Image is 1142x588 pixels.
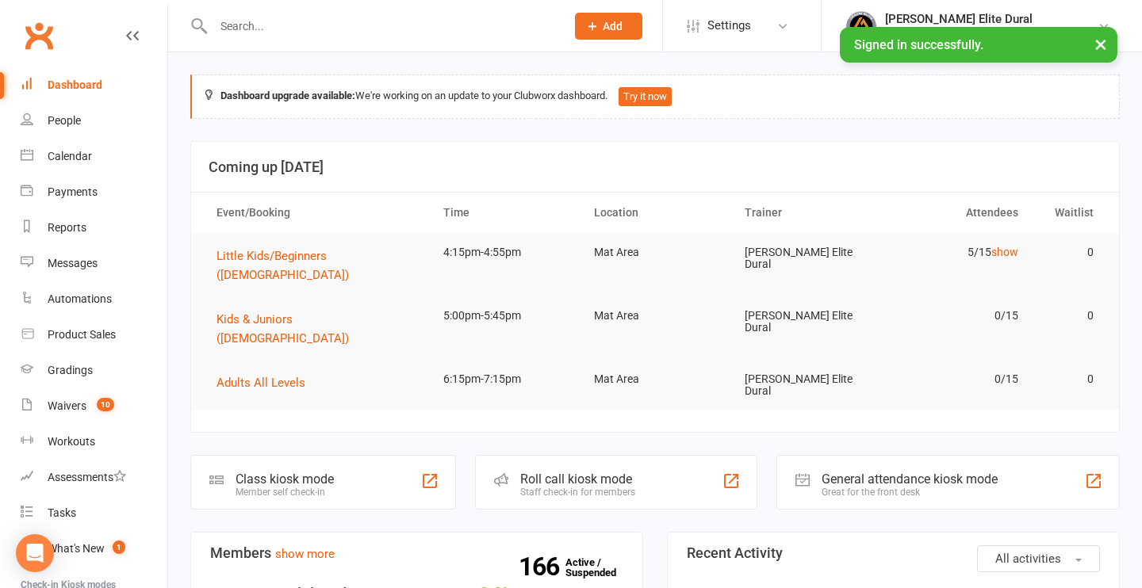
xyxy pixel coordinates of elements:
[977,545,1100,572] button: All activities
[429,193,580,233] th: Time
[619,87,672,106] button: Try it now
[21,103,167,139] a: People
[48,328,116,341] div: Product Sales
[21,460,167,495] a: Assessments
[580,297,730,334] td: Mat Area
[48,435,95,448] div: Workouts
[881,361,1032,398] td: 0/15
[97,398,114,411] span: 10
[217,376,305,390] span: Adults All Levels
[1086,27,1115,61] button: ×
[845,10,877,42] img: thumb_image1702864552.png
[730,297,881,347] td: [PERSON_NAME] Elite Dural
[21,210,167,246] a: Reports
[113,540,125,554] span: 1
[429,361,580,398] td: 6:15pm-7:15pm
[580,361,730,398] td: Mat Area
[48,114,81,127] div: People
[217,310,415,348] button: Kids & Juniors ([DEMOGRAPHIC_DATA])
[217,246,415,284] button: Little Kids/Beginners ([DEMOGRAPHIC_DATA])
[220,90,355,101] strong: Dashboard upgrade available:
[217,312,349,346] span: Kids & Juniors ([DEMOGRAPHIC_DATA])
[210,545,623,561] h3: Members
[1033,234,1108,271] td: 0
[21,388,167,424] a: Waivers 10
[21,174,167,210] a: Payments
[603,20,623,32] span: Add
[190,74,1120,119] div: We're working on an update to your Clubworx dashboard.
[48,542,105,555] div: What's New
[1033,193,1108,233] th: Waitlist
[16,534,54,572] div: Open Intercom Messenger
[236,487,334,498] div: Member self check-in
[991,246,1018,258] a: show
[730,234,881,284] td: [PERSON_NAME] Elite Dural
[48,150,92,162] div: Calendar
[21,67,167,103] a: Dashboard
[580,193,730,233] th: Location
[707,8,751,44] span: Settings
[21,281,167,317] a: Automations
[730,361,881,410] td: [PERSON_NAME] Elite Dural
[48,257,98,269] div: Messages
[48,471,126,483] div: Assessments
[209,159,1102,175] h3: Coming up [DATE]
[520,487,635,498] div: Staff check-in for members
[19,16,59,55] a: Clubworx
[429,234,580,271] td: 4:15pm-4:55pm
[519,555,565,578] strong: 166
[881,193,1032,233] th: Attendees
[21,139,167,174] a: Calendar
[822,472,998,487] div: General attendance kiosk mode
[580,234,730,271] td: Mat Area
[21,353,167,388] a: Gradings
[48,506,76,519] div: Tasks
[575,13,642,40] button: Add
[730,193,881,233] th: Trainer
[885,26,1098,40] div: [PERSON_NAME] Elite Jiu [PERSON_NAME]
[202,193,429,233] th: Event/Booking
[21,424,167,460] a: Workouts
[48,185,98,198] div: Payments
[21,317,167,353] a: Product Sales
[21,246,167,281] a: Messages
[275,547,335,561] a: show more
[687,545,1100,561] h3: Recent Activity
[881,234,1032,271] td: 5/15
[520,472,635,487] div: Roll call kiosk mode
[854,37,983,52] span: Signed in successfully.
[1033,297,1108,334] td: 0
[209,15,554,37] input: Search...
[48,78,102,91] div: Dashboard
[21,495,167,531] a: Tasks
[48,292,112,305] div: Automations
[217,373,316,392] button: Adults All Levels
[48,399,86,412] div: Waivers
[881,297,1032,334] td: 0/15
[1033,361,1108,398] td: 0
[236,472,334,487] div: Class kiosk mode
[429,297,580,334] td: 5:00pm-5:45pm
[885,12,1098,26] div: [PERSON_NAME] Elite Dural
[48,364,93,376] div: Gradings
[822,487,998,498] div: Great for the front desk
[995,552,1061,566] span: All activities
[217,249,349,282] span: Little Kids/Beginners ([DEMOGRAPHIC_DATA])
[21,531,167,567] a: What's New1
[48,221,86,234] div: Reports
